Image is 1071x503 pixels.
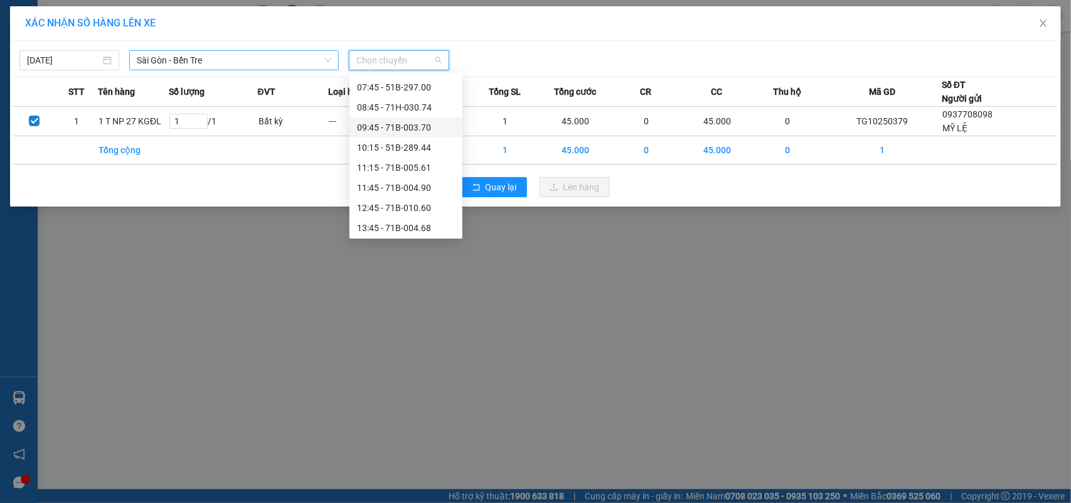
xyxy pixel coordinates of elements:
[540,177,610,197] button: uploadLên hàng
[64,6,129,15] span: [PERSON_NAME]
[137,51,331,70] span: Sài Gòn - Bến Tre
[258,107,329,136] td: Bất kỳ
[711,85,722,99] span: CC
[357,181,455,195] div: 11:45 - 71B-004.90
[25,17,156,29] span: XÁC NHẬN SỐ HÀNG LÊN XE
[823,136,942,165] td: 1
[4,85,61,94] span: Giờ nhận:
[774,85,802,99] span: Thu hộ
[4,51,17,60] span: ĐT:
[489,85,521,99] span: Tổng SL
[38,85,61,94] span: NHÂN
[68,85,85,99] span: STT
[752,136,823,165] td: 0
[169,107,258,136] td: / 1
[98,136,169,165] td: Tổng cộng
[869,85,895,99] span: Mã GD
[942,109,993,119] span: 0937708098
[52,17,136,26] strong: BIÊN NHẬN HÀNG GỬI
[611,136,682,165] td: 0
[356,51,441,70] span: Chọn chuyến
[258,85,275,99] span: ĐVT
[486,180,517,194] span: Quay lại
[555,85,597,99] span: Tổng cước
[470,107,541,136] td: 1
[4,40,173,49] span: Nơi gửi:
[98,85,135,99] span: Tên hàng
[942,123,967,133] span: MỸ LỆ
[1038,18,1048,28] span: close
[80,28,131,38] span: TG10250379
[357,141,455,154] div: 10:15 - 51B-289.44
[357,80,455,94] div: 07:45 - 51B-297.00
[17,51,76,60] span: 02733 974 587
[4,62,172,72] span: Nơi nhận:
[682,107,753,136] td: 45.000
[462,177,527,197] button: rollbackQuay lại
[328,85,368,99] span: Loại hàng
[32,40,173,49] span: [STREET_ADDRESS][PERSON_NAME]
[472,183,481,193] span: rollback
[4,73,17,83] span: ĐT:
[641,85,652,99] span: CR
[357,221,455,235] div: 13:45 - 71B-004.68
[611,107,682,136] td: 0
[169,85,205,99] span: Số lượng
[470,136,541,165] td: 1
[357,201,455,215] div: 12:45 - 71B-010.60
[17,73,76,83] span: 02753 575 809
[58,28,131,38] strong: MĐH:
[324,57,332,64] span: down
[1026,6,1061,41] button: Close
[682,136,753,165] td: 45.000
[4,6,129,15] span: 11:13:07 [DATE]-
[56,107,99,136] td: 1
[357,161,455,175] div: 11:15 - 71B-005.61
[98,107,169,136] td: 1 T NP 27 KGĐL
[540,107,611,136] td: 45.000
[357,100,455,114] div: 08:45 - 71H-030.74
[357,121,455,134] div: 09:45 - 71B-003.70
[752,107,823,136] td: 0
[27,53,100,67] input: 15/10/2025
[540,136,611,165] td: 45.000
[942,78,982,105] div: Số ĐT Người gửi
[39,62,172,72] span: 121 A3 [PERSON_NAME], PPhú Tân
[823,107,942,136] td: TG10250379
[328,107,399,136] td: ---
